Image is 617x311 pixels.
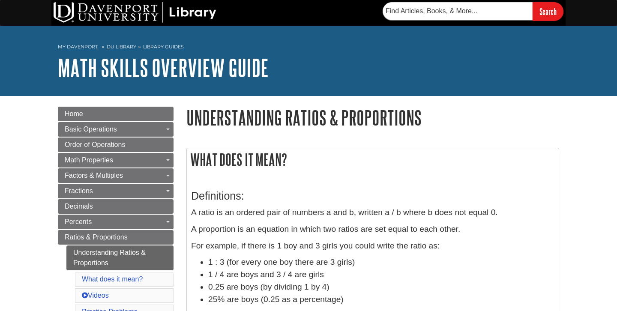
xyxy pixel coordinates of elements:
[65,110,83,117] span: Home
[65,172,123,179] span: Factors & Multiples
[58,215,174,229] a: Percents
[383,2,533,20] input: Find Articles, Books, & More...
[58,122,174,137] a: Basic Operations
[191,190,554,202] h3: Definitions:
[208,281,554,293] li: 0.25 are boys (by dividing 1 by 4)
[58,153,174,167] a: Math Properties
[58,41,559,55] nav: breadcrumb
[191,206,554,219] p: A ratio is an ordered pair of numbers a and b, written a / b where b does not equal 0.
[65,218,92,225] span: Percents
[66,245,174,270] a: Understanding Ratios & Proportions
[58,199,174,214] a: Decimals
[191,223,554,236] p: A proportion is an equation in which two ratios are set equal to each other.
[107,44,136,50] a: DU Library
[383,2,563,21] form: Searches DU Library's articles, books, and more
[65,203,93,210] span: Decimals
[186,107,559,129] h1: Understanding Ratios & Proportions
[58,138,174,152] a: Order of Operations
[533,2,563,21] input: Search
[54,2,216,23] img: DU Library
[208,256,554,269] li: 1 : 3 (for every one boy there are 3 girls)
[58,184,174,198] a: Fractions
[187,148,559,171] h2: What does it mean?
[82,275,143,283] a: What does it mean?
[208,269,554,281] li: 1 / 4 are boys and 3 / 4 are girls
[191,240,554,252] p: For example, if there is 1 boy and 3 girls you could write the ratio as:
[65,156,113,164] span: Math Properties
[143,44,184,50] a: Library Guides
[65,233,128,241] span: Ratios & Proportions
[65,126,117,133] span: Basic Operations
[208,293,554,306] li: 25% are boys (0.25 as a percentage)
[65,141,125,148] span: Order of Operations
[58,54,269,81] a: Math Skills Overview Guide
[58,43,98,51] a: My Davenport
[65,187,93,194] span: Fractions
[58,107,174,121] a: Home
[82,292,109,299] a: Videos
[58,230,174,245] a: Ratios & Proportions
[58,168,174,183] a: Factors & Multiples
